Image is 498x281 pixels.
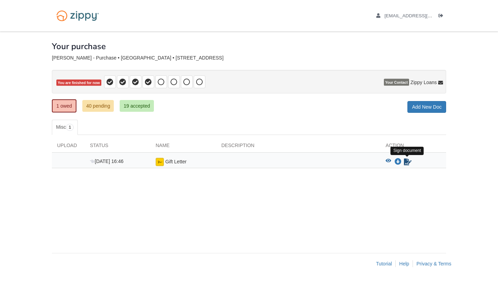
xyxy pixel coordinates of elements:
a: Tutorial [376,261,392,266]
img: Ready for you to esign [156,158,164,166]
div: Action [380,142,446,152]
a: Download Gift Letter [395,159,402,165]
span: Zippy Loans [411,79,437,86]
img: Logo [52,7,103,25]
a: Privacy & Terms [416,261,451,266]
a: Log out [439,13,446,20]
a: 19 accepted [120,100,154,112]
span: Your Contact [384,79,409,86]
button: View Gift Letter [386,158,391,165]
div: Sign document [390,147,424,155]
div: Name [150,142,216,152]
h1: Your purchase [52,42,106,51]
span: Gift Letter [165,159,186,164]
div: Upload [52,142,85,152]
div: Status [85,142,150,152]
a: edit profile [376,13,464,20]
span: 1 [66,124,74,131]
a: Sign Form [403,158,412,166]
div: [PERSON_NAME] - Purchase • [GEOGRAPHIC_DATA] • [STREET_ADDRESS] [52,55,446,61]
a: 40 pending [82,100,114,112]
span: [DATE] 16:46 [90,158,123,164]
a: 1 owed [52,99,76,112]
a: Help [399,261,409,266]
a: Add New Doc [407,101,446,113]
span: hjf0763@gmail.com [385,13,464,18]
div: Description [216,142,380,152]
span: You are finished for now [56,80,101,86]
a: Misc [52,120,78,135]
